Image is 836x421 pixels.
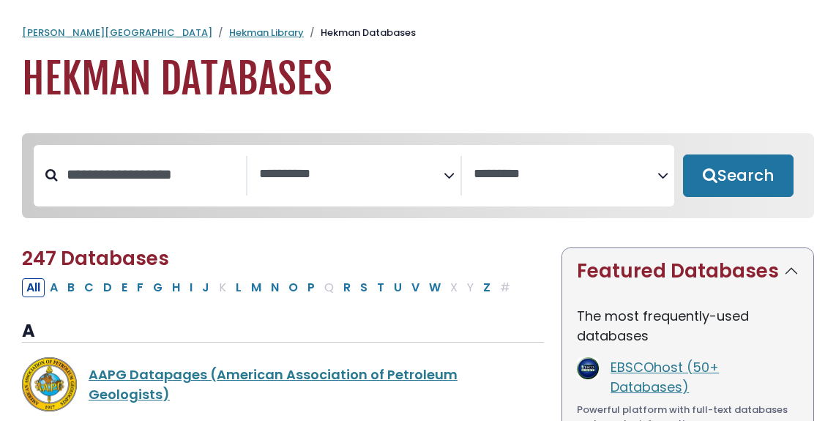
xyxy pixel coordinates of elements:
[474,167,657,182] textarea: Search
[373,278,389,297] button: Filter Results T
[577,306,799,346] p: The most frequently-used databases
[247,278,266,297] button: Filter Results M
[389,278,406,297] button: Filter Results U
[562,248,813,294] button: Featured Databases
[22,26,814,40] nav: breadcrumb
[425,278,445,297] button: Filter Results W
[339,278,355,297] button: Filter Results R
[89,365,458,403] a: AAPG Datapages (American Association of Petroleum Geologists)
[259,167,443,182] textarea: Search
[611,358,719,396] a: EBSCOhost (50+ Databases)
[168,278,184,297] button: Filter Results H
[304,26,416,40] li: Hekman Databases
[185,278,197,297] button: Filter Results I
[231,278,246,297] button: Filter Results L
[229,26,304,40] a: Hekman Library
[58,163,246,187] input: Search database by title or keyword
[22,26,212,40] a: [PERSON_NAME][GEOGRAPHIC_DATA]
[22,278,45,297] button: All
[80,278,98,297] button: Filter Results C
[22,245,169,272] span: 247 Databases
[117,278,132,297] button: Filter Results E
[198,278,214,297] button: Filter Results J
[356,278,372,297] button: Filter Results S
[45,278,62,297] button: Filter Results A
[22,133,814,218] nav: Search filters
[99,278,116,297] button: Filter Results D
[22,321,544,343] h3: A
[266,278,283,297] button: Filter Results N
[63,278,79,297] button: Filter Results B
[149,278,167,297] button: Filter Results G
[133,278,148,297] button: Filter Results F
[284,278,302,297] button: Filter Results O
[479,278,495,297] button: Filter Results Z
[407,278,424,297] button: Filter Results V
[22,277,516,296] div: Alpha-list to filter by first letter of database name
[683,154,794,197] button: Submit for Search Results
[22,55,814,104] h1: Hekman Databases
[303,278,319,297] button: Filter Results P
